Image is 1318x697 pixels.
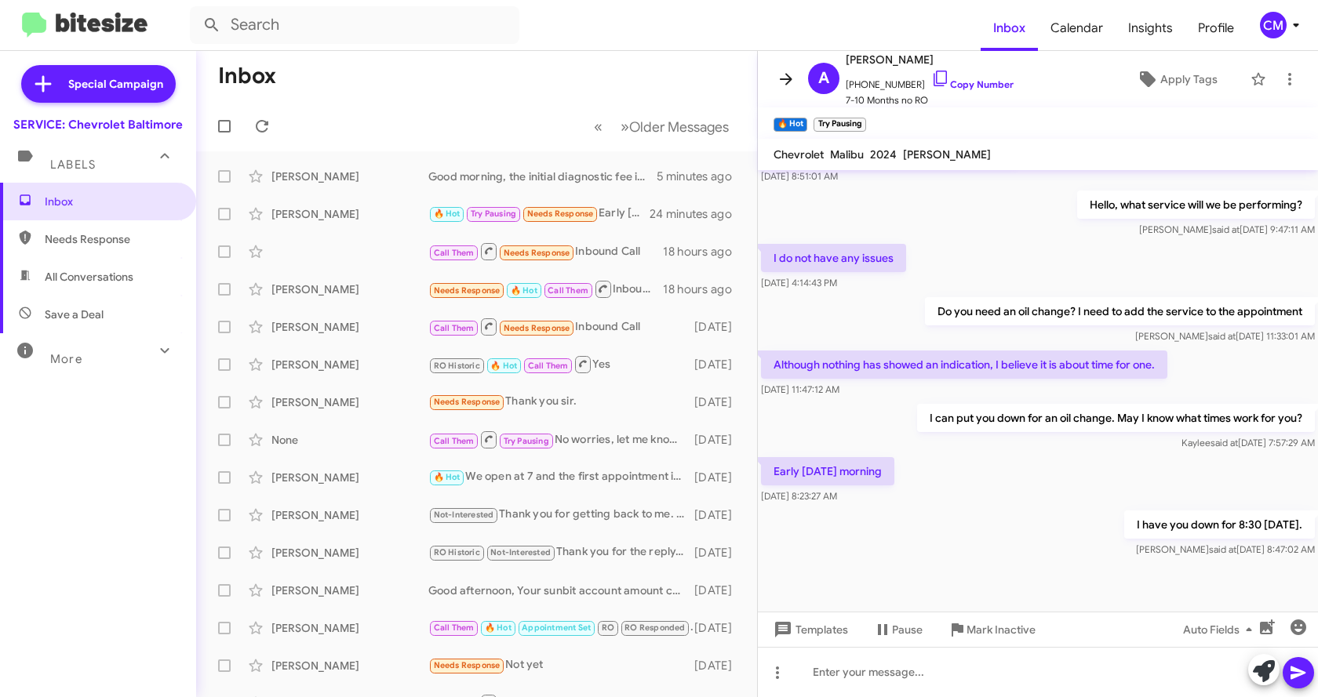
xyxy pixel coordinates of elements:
[522,623,591,633] span: Appointment Set
[434,436,475,446] span: Call Them
[50,158,96,172] span: Labels
[1212,223,1240,235] span: said at
[1247,12,1301,38] button: CM
[548,285,588,296] span: Call Them
[428,169,657,184] div: Good morning, the initial diagnostic fee is 99.95, depending on the findings of the there may nee...
[693,394,745,410] div: [DATE]
[271,206,428,222] div: [PERSON_NAME]
[761,383,839,395] span: [DATE] 11:47:12 AM
[1124,510,1315,539] p: I have you down for 8:30 [DATE].
[761,170,838,182] span: [DATE] 8:51:01 AM
[624,623,685,633] span: RO Responded
[861,615,935,644] button: Pause
[271,620,428,636] div: [PERSON_NAME]
[471,209,516,219] span: Try Pausing
[218,64,276,89] h1: Inbox
[428,393,693,411] div: Thank you sir.
[846,69,1014,93] span: [PHONE_NUMBER]
[528,361,569,371] span: Call Them
[428,317,693,336] div: Inbound Call
[434,323,475,333] span: Call Them
[485,623,512,633] span: 🔥 Hot
[271,432,428,448] div: None
[621,117,629,136] span: »
[271,658,428,673] div: [PERSON_NAME]
[761,457,894,485] p: Early [DATE] morning
[434,248,475,258] span: Call Them
[271,583,428,598] div: [PERSON_NAME]
[45,307,104,322] span: Save a Deal
[761,490,837,502] span: [DATE] 8:23:27 AM
[1160,65,1218,93] span: Apply Tags
[428,543,693,561] div: Thank you for the reply. Unfortunately I don't doubt that you had this type of experience. The te...
[511,285,537,296] span: 🔥 Hot
[434,361,480,371] span: RO Historic
[1209,543,1236,555] span: said at
[428,205,650,223] div: Early [DATE] morning
[761,350,1167,379] p: Although nothing has showed an indication, I believe it is about time for one.
[585,111,738,143] nav: Page navigation example
[428,619,693,637] div: Perfect, see you then.
[967,615,1036,644] span: Mark Inactive
[1136,543,1315,555] span: [PERSON_NAME] [DATE] 8:47:02 AM
[434,472,461,482] span: 🔥 Hot
[271,169,428,184] div: [PERSON_NAME]
[693,545,745,561] div: [DATE]
[657,169,745,184] div: 5 minutes ago
[663,281,745,297] div: 18 hours ago
[693,507,745,523] div: [DATE]
[428,430,693,449] div: No worries, let me know when we can help.
[1260,12,1287,38] div: CM
[434,285,501,296] span: Needs Response
[629,118,729,136] span: Older Messages
[693,620,745,636] div: [DATE]
[1211,437,1238,448] span: said at
[1181,437,1315,448] span: Kaylee [DATE] 7:57:29 AM
[428,583,693,598] div: Good afternoon, Your sunbit account amount can vary from week to week. We can send you a link and...
[490,547,551,557] span: Not-Interested
[770,615,848,644] span: Templates
[504,323,570,333] span: Needs Response
[931,78,1014,90] a: Copy Number
[527,209,594,219] span: Needs Response
[434,660,501,670] span: Needs Response
[13,117,183,133] div: SERVICE: Chevrolet Baltimore
[428,354,693,374] div: Yes
[428,506,693,524] div: Thank you for getting back to me. I will update my records.
[428,656,693,674] div: Not yet
[846,93,1014,108] span: 7-10 Months no RO
[1183,615,1258,644] span: Auto Fields
[917,404,1315,432] p: I can put you down for an oil change. May I know what times work for you?
[504,248,570,258] span: Needs Response
[1185,5,1247,51] a: Profile
[693,583,745,598] div: [DATE]
[428,241,663,261] div: Inbound Call
[1135,330,1315,342] span: [PERSON_NAME] [DATE] 11:33:01 AM
[650,206,745,222] div: 24 minutes ago
[21,65,176,103] a: Special Campaign
[45,269,133,285] span: All Conversations
[761,277,837,289] span: [DATE] 4:14:43 PM
[602,623,614,633] span: RO
[271,507,428,523] div: [PERSON_NAME]
[903,147,991,162] span: [PERSON_NAME]
[434,397,501,407] span: Needs Response
[1139,223,1315,235] span: [PERSON_NAME] [DATE] 9:47:11 AM
[818,66,829,91] span: A
[1116,5,1185,51] a: Insights
[594,117,603,136] span: «
[693,658,745,673] div: [DATE]
[758,615,861,644] button: Templates
[693,319,745,335] div: [DATE]
[50,352,82,366] span: More
[68,76,163,92] span: Special Campaign
[434,547,480,557] span: RO Historic
[1038,5,1116,51] a: Calendar
[1208,330,1236,342] span: said at
[830,147,864,162] span: Malibu
[428,279,663,299] div: Inbound Call
[981,5,1038,51] a: Inbox
[271,319,428,335] div: [PERSON_NAME]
